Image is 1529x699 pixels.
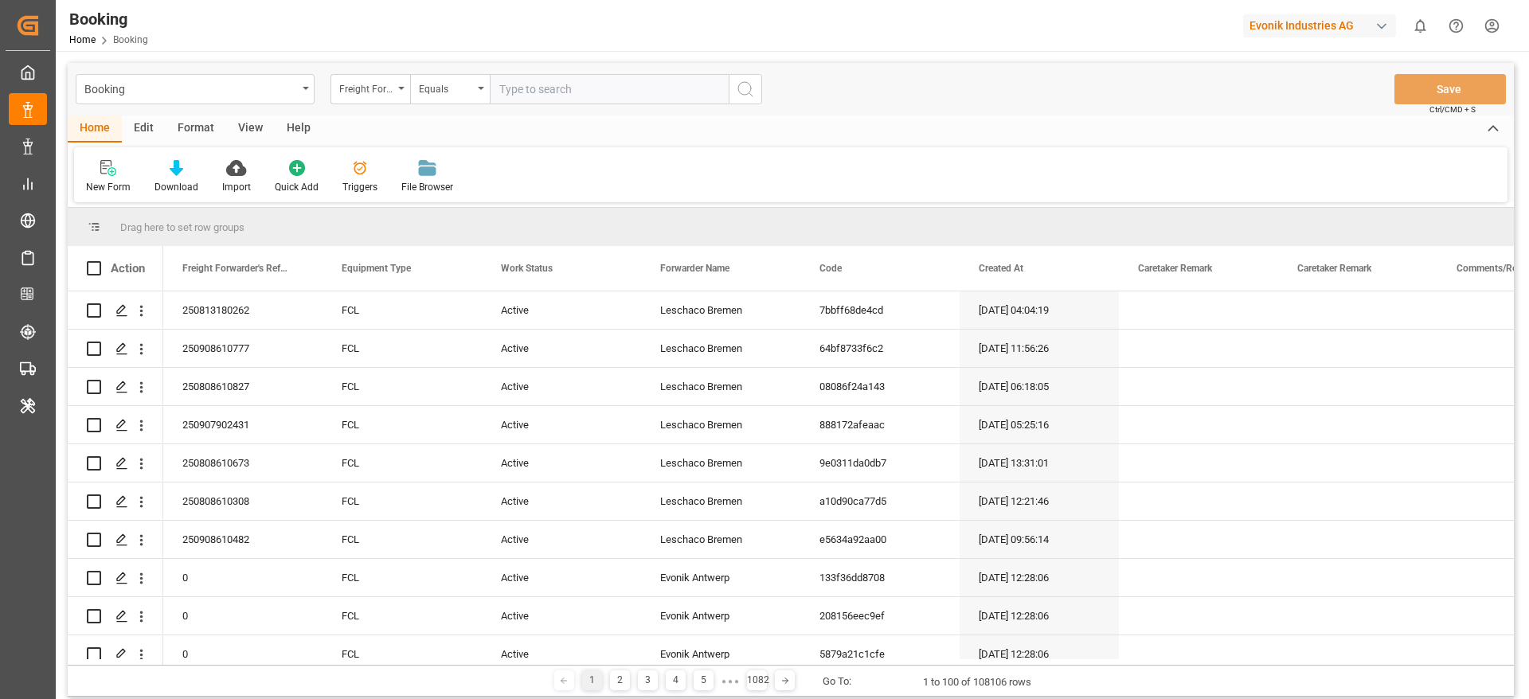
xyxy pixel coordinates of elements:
div: Action [111,261,145,275]
div: FCL [323,291,482,329]
div: [DATE] 13:31:01 [960,444,1119,482]
div: Go To: [823,674,851,689]
div: Leschaco Bremen [641,482,800,520]
div: Press SPACE to select this row. [68,291,163,330]
div: FCL [323,597,482,635]
button: Help Center [1438,8,1474,44]
div: [DATE] 12:21:46 [960,482,1119,520]
div: 1082 [747,670,767,690]
div: Edit [122,115,166,143]
div: Press SPACE to select this row. [68,330,163,368]
div: New Form [86,180,131,194]
a: Home [69,34,96,45]
button: Save [1394,74,1506,104]
div: 133f36dd8708 [800,559,960,596]
div: [DATE] 06:18:05 [960,368,1119,405]
div: [DATE] 12:28:06 [960,597,1119,635]
div: 5 [694,670,714,690]
div: Help [275,115,323,143]
div: 9e0311da0db7 [800,444,960,482]
div: Active [482,635,641,673]
div: 250907902431 [163,406,323,443]
div: FCL [323,482,482,520]
div: 250908610777 [163,330,323,367]
div: Active [482,406,641,443]
div: 2 [610,670,630,690]
div: Press SPACE to select this row. [68,635,163,674]
div: Active [482,291,641,329]
button: open menu [76,74,315,104]
div: 64bf8733f6c2 [800,330,960,367]
div: Active [482,559,641,596]
span: Caretaker Remark [1297,263,1371,274]
div: e5634a92aa00 [800,521,960,558]
div: Triggers [342,180,377,194]
button: Evonik Industries AG [1243,10,1402,41]
div: [DATE] 12:28:06 [960,635,1119,673]
div: a10d90ca77d5 [800,482,960,520]
div: FCL [323,368,482,405]
div: Download [154,180,198,194]
span: Work Status [501,263,553,274]
div: FCL [323,406,482,443]
div: Press SPACE to select this row. [68,559,163,597]
div: Leschaco Bremen [641,406,800,443]
div: 1 to 100 of 108106 rows [923,674,1031,690]
div: 0 [163,597,323,635]
span: Freight Forwarder's Reference No. [182,263,289,274]
div: Active [482,521,641,558]
div: 250908610482 [163,521,323,558]
div: Leschaco Bremen [641,368,800,405]
div: 250808610673 [163,444,323,482]
div: [DATE] 04:04:19 [960,291,1119,329]
div: 3 [638,670,658,690]
div: 250808610827 [163,368,323,405]
span: Code [819,263,842,274]
div: Leschaco Bremen [641,444,800,482]
div: Active [482,597,641,635]
button: open menu [410,74,490,104]
div: Import [222,180,251,194]
span: Drag here to set row groups [120,221,244,233]
div: Press SPACE to select this row. [68,597,163,635]
div: Press SPACE to select this row. [68,521,163,559]
span: Forwarder Name [660,263,729,274]
div: Press SPACE to select this row. [68,368,163,406]
span: Ctrl/CMD + S [1429,103,1476,115]
div: View [226,115,275,143]
div: Active [482,482,641,520]
button: show 0 new notifications [1402,8,1438,44]
div: Press SPACE to select this row. [68,406,163,444]
div: Press SPACE to select this row. [68,482,163,521]
div: Active [482,444,641,482]
div: 5879a21c1cfe [800,635,960,673]
div: 08086f24a143 [800,368,960,405]
div: 1 [582,670,602,690]
div: [DATE] 11:56:26 [960,330,1119,367]
div: Freight Forwarder's Reference No. [339,78,393,96]
div: FCL [323,635,482,673]
div: Evonik Antwerp [641,597,800,635]
div: Equals [419,78,473,96]
div: ● ● ● [721,675,739,687]
div: FCL [323,444,482,482]
div: 4 [666,670,686,690]
div: Press SPACE to select this row. [68,444,163,482]
div: 888172afeaac [800,406,960,443]
div: Evonik Industries AG [1243,14,1396,37]
div: [DATE] 05:25:16 [960,406,1119,443]
div: FCL [323,330,482,367]
span: Caretaker Remark [1138,263,1212,274]
div: Active [482,368,641,405]
div: Booking [84,78,297,98]
div: 7bbff68de4cd [800,291,960,329]
div: Format [166,115,226,143]
div: FCL [323,559,482,596]
div: Leschaco Bremen [641,521,800,558]
div: Home [68,115,122,143]
div: Evonik Antwerp [641,559,800,596]
div: 250813180262 [163,291,323,329]
div: Leschaco Bremen [641,330,800,367]
div: 250808610308 [163,482,323,520]
div: 0 [163,635,323,673]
